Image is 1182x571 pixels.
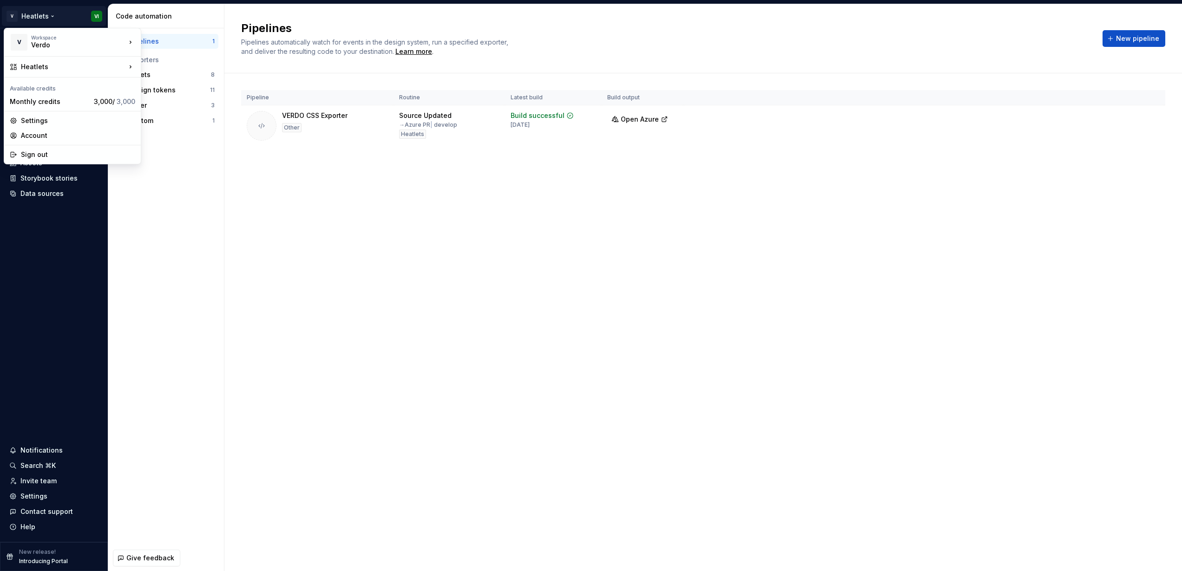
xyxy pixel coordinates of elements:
div: Workspace [31,35,126,40]
div: Verdo [31,40,110,50]
span: 3,000 [117,97,135,105]
div: Settings [21,116,135,125]
div: Available credits [6,79,139,94]
span: 3,000 / [94,97,135,105]
div: V [11,34,27,51]
div: Sign out [21,150,135,159]
div: Heatlets [21,62,126,71]
div: Monthly credits [10,97,90,106]
div: Account [21,131,135,140]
